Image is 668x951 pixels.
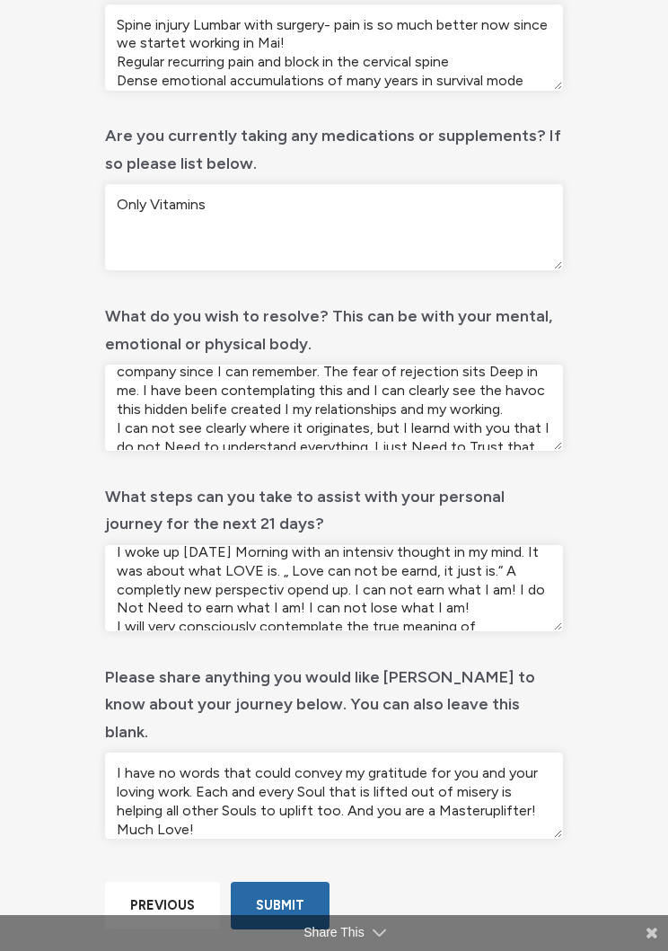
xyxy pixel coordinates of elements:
[105,882,220,929] input: Previous
[231,882,330,929] input: Submit
[105,113,563,177] label: Are you currently taking any medications or supplements? If so please list below.
[105,655,563,746] label: Please share anything you would like [PERSON_NAME] to know about your journey below. You can also...
[105,294,563,357] label: What do you wish to resolve? This can be with your mental, emotional or physical body.
[105,474,563,538] label: What steps can you take to assist with your personal journey for the next 21 days?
